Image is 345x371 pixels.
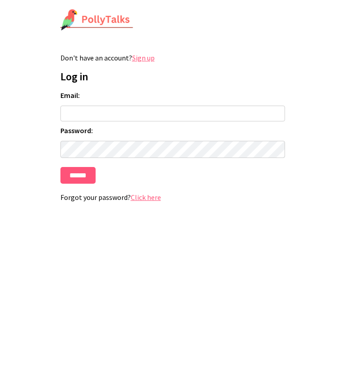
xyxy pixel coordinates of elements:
p: Don't have an account? [60,53,285,62]
label: Email: [60,91,285,100]
img: PollyTalks Logo [60,9,134,32]
a: Click here [131,193,161,202]
p: Forgot your password? [60,193,285,202]
a: Sign up [132,53,155,62]
h1: Log in [60,70,285,83]
label: Password: [60,126,285,135]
